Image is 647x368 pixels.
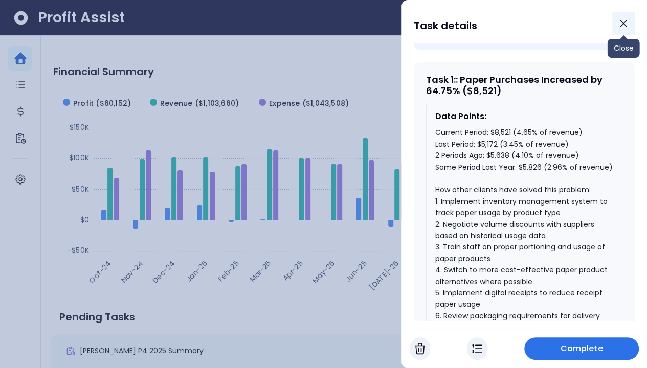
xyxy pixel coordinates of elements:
img: Cancel Task [415,342,425,355]
button: Close [612,12,635,35]
div: Close [607,39,639,58]
div: Task 1 : : Paper Purchases Increased by 64.75% ($8,521) [426,74,622,96]
span: Complete [561,342,603,355]
div: Data Points: [435,110,614,123]
h1: Task details [414,16,477,35]
button: Complete [524,337,639,360]
img: In Progress [472,342,482,355]
div: Current Period: $8,521 (4.65% of revenue) Last Period: $5,172 (3.45% of revenue) 2 Periods Ago: $... [435,127,614,367]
